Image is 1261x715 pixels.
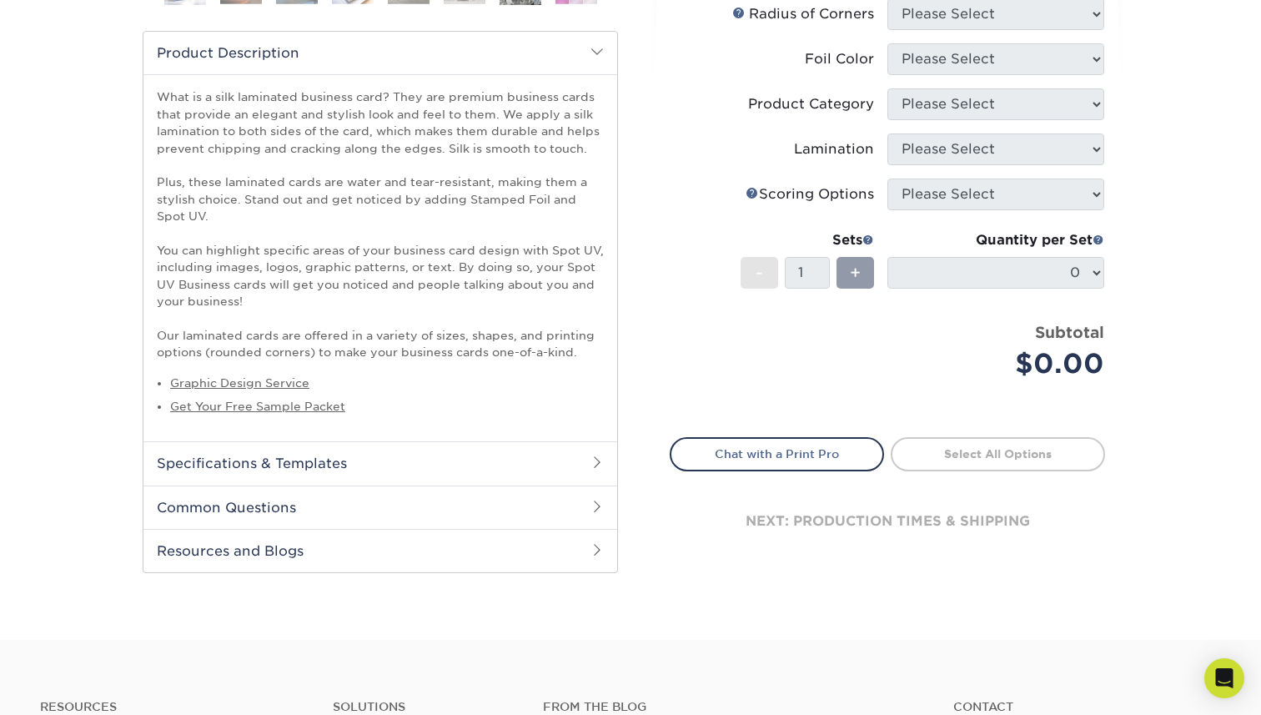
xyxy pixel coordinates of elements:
div: Quantity per Set [887,230,1104,250]
div: Open Intercom Messenger [1204,658,1244,698]
h4: Resources [40,700,308,714]
div: next: production times & shipping [670,471,1105,571]
h4: From the Blog [543,700,908,714]
h2: Resources and Blogs [143,529,617,572]
div: Radius of Corners [732,4,874,24]
span: - [756,260,763,285]
div: Product Category [748,94,874,114]
div: $0.00 [900,344,1104,384]
a: Select All Options [891,437,1105,471]
strong: Subtotal [1035,323,1104,341]
a: Graphic Design Service [170,376,309,390]
a: Get Your Free Sample Packet [170,400,345,413]
h2: Common Questions [143,486,617,529]
h2: Specifications & Templates [143,441,617,485]
div: Lamination [794,139,874,159]
h4: Solutions [333,700,517,714]
div: Sets [741,230,874,250]
div: Foil Color [805,49,874,69]
h2: Product Description [143,32,617,74]
p: What is a silk laminated business card? They are premium business cards that provide an elegant a... [157,88,604,360]
div: Scoring Options [746,184,874,204]
a: Chat with a Print Pro [670,437,884,471]
span: + [850,260,861,285]
a: Contact [953,700,1221,714]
